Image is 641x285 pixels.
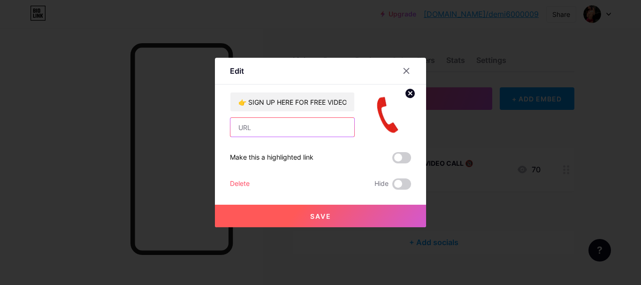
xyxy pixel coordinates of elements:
span: Hide [374,178,389,190]
span: Save [310,212,331,220]
div: Delete [230,178,250,190]
input: URL [230,118,354,137]
input: Title [230,92,354,111]
div: Edit [230,65,244,77]
img: link_thumbnail [366,92,411,137]
div: Make this a highlighted link [230,152,313,163]
button: Save [215,205,426,227]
